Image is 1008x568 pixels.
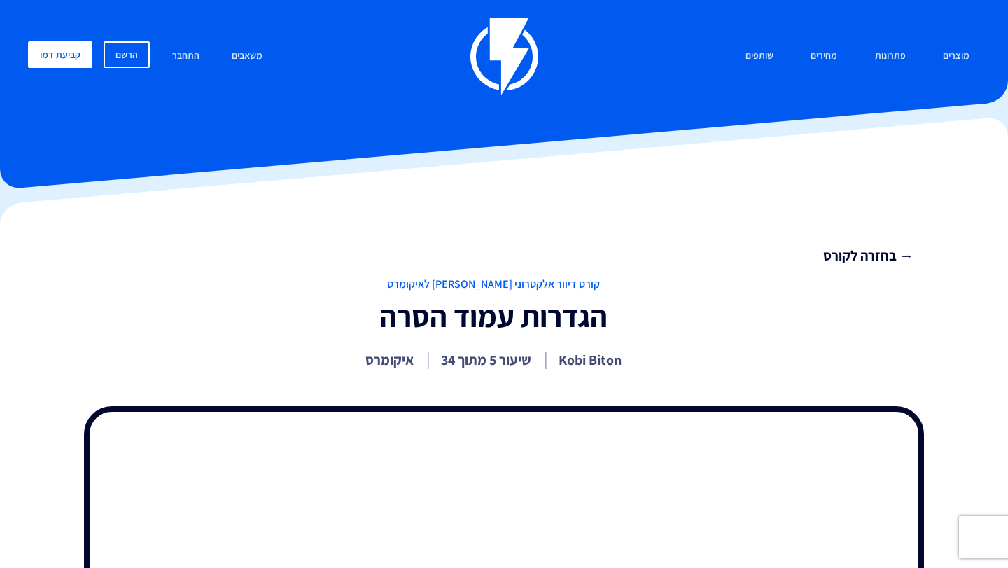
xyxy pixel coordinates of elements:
span: קורס דיוור אלקטרוני [PERSON_NAME] לאיקומרס [73,277,913,293]
i: | [544,347,548,370]
h1: הגדרות עמוד הסרה [73,300,913,333]
a: התחבר [162,41,210,71]
p: איקומרס [365,350,414,370]
a: הרשם [104,41,150,68]
a: מחירים [800,41,848,71]
p: שיעור 5 מתוך 34 [441,350,531,370]
a: מוצרים [932,41,980,71]
a: משאבים [221,41,273,71]
a: קביעת דמו [28,41,92,68]
a: → בחזרה לקורס [73,246,913,266]
p: Kobi Biton [559,350,622,370]
a: שותפים [735,41,784,71]
i: | [426,347,430,370]
a: פתרונות [864,41,916,71]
